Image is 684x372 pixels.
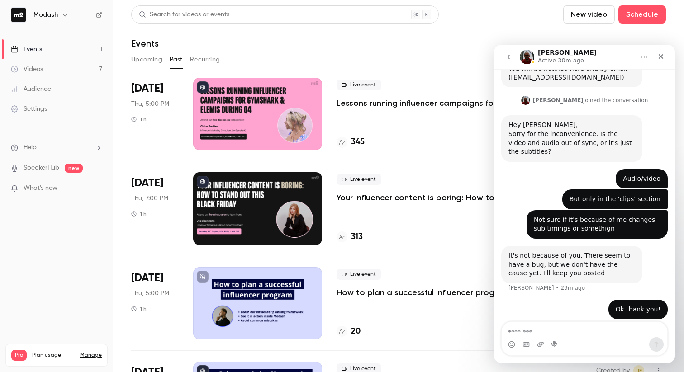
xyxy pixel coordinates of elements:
button: Upcoming [131,52,162,67]
h6: Modash [33,10,58,19]
h4: 345 [351,136,365,148]
a: Manage [80,352,102,359]
span: Live event [337,174,381,185]
button: New video [563,5,615,24]
h4: 20 [351,325,361,338]
span: Thu, 7:00 PM [131,194,168,203]
a: 313 [337,231,363,243]
img: Modash [11,8,26,22]
span: Live event [337,269,381,280]
div: Search for videos or events [139,10,229,19]
a: Your influencer content is boring: How to stand out this [DATE][DATE] [337,192,526,203]
span: [DATE] [131,271,163,285]
a: SpeakerHub [24,163,59,173]
div: Aug 28 Thu, 7:00 PM (Europe/London) [131,172,179,245]
div: Events [11,45,42,54]
div: 1 h [131,116,147,123]
div: 1 h [131,305,147,312]
span: Thu, 5:00 PM [131,99,169,108]
div: Audience [11,85,51,94]
div: Sep 18 Thu, 5:00 PM (Europe/London) [131,78,179,150]
span: Live event [337,80,381,90]
button: Recurring [190,52,220,67]
h4: 313 [351,231,363,243]
span: What's new [24,184,57,193]
span: [DATE] [131,176,163,190]
div: Jun 26 Thu, 5:00 PM (Europe/London) [131,267,179,339]
iframe: Intercom live chat [494,45,675,363]
div: Settings [11,104,47,113]
span: Help [24,143,37,152]
a: How to plan a successful influencer program [337,287,510,298]
button: Past [170,52,183,67]
button: Schedule [618,5,666,24]
div: 1 h [131,210,147,217]
a: Lessons running influencer campaigns for Gymshark & Elemis during Q4 [337,98,526,108]
span: Plan usage [32,352,75,359]
span: Thu, 5:00 PM [131,289,169,298]
span: new [65,164,83,173]
a: 20 [337,325,361,338]
span: Pro [11,350,27,361]
h1: Events [131,38,159,49]
li: help-dropdown-opener [11,143,102,152]
div: Videos [11,65,43,74]
span: [DATE] [131,81,163,96]
a: 345 [337,136,365,148]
